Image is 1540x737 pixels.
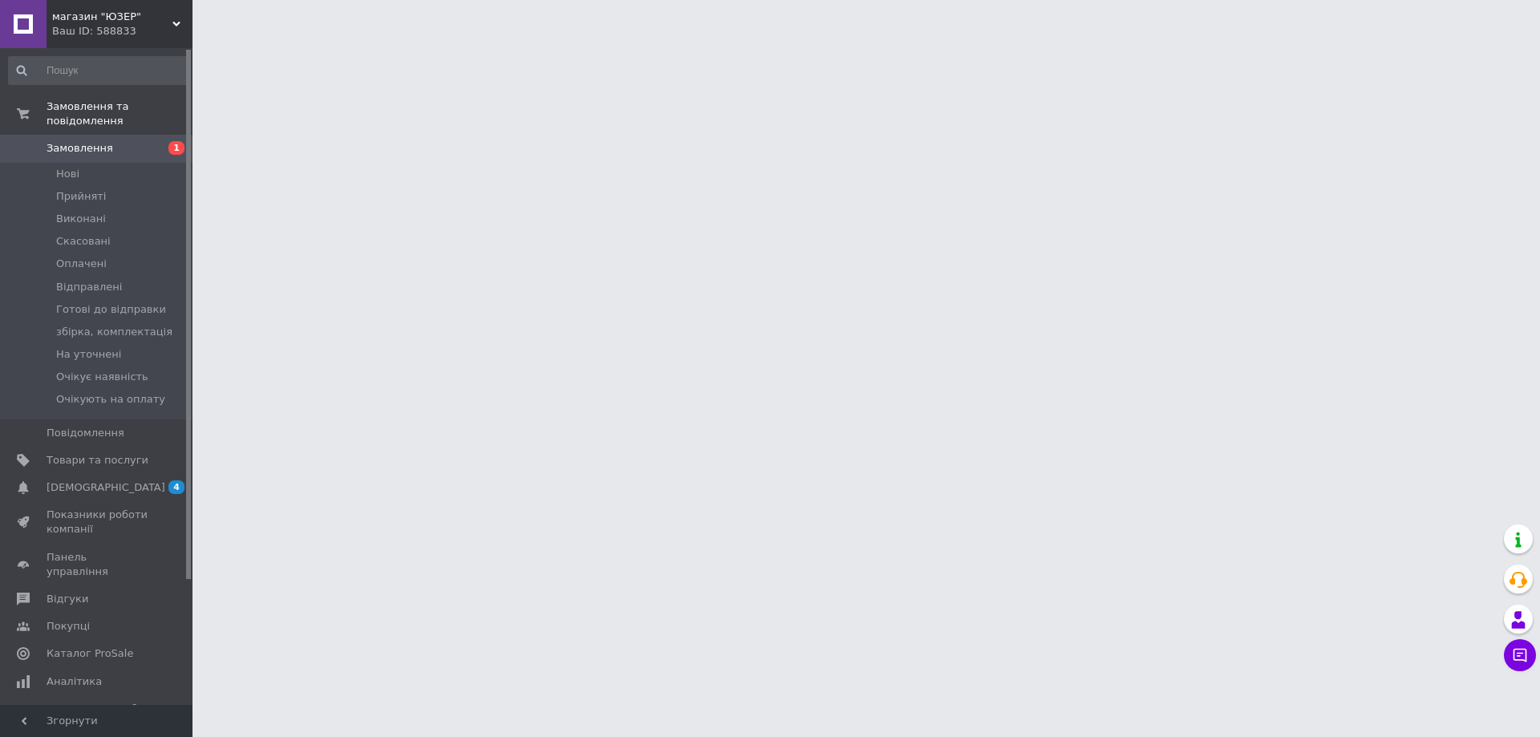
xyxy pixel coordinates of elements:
[47,453,148,468] span: Товари та послуги
[47,426,124,440] span: Повідомлення
[56,280,122,294] span: Відправлені
[47,674,102,689] span: Аналітика
[56,234,111,249] span: Скасовані
[47,141,113,156] span: Замовлення
[56,167,79,181] span: Нові
[56,189,106,204] span: Прийняті
[56,370,148,384] span: Очікує наявність
[168,480,184,494] span: 4
[52,10,172,24] span: магазин "ЮЗЕР"
[56,212,106,226] span: Виконані
[47,702,148,731] span: Інструменти веб-майстра та SEO
[8,56,189,85] input: Пошук
[47,550,148,579] span: Панель управління
[168,141,184,155] span: 1
[47,508,148,537] span: Показники роботи компанії
[52,24,192,38] div: Ваш ID: 588833
[47,646,133,661] span: Каталог ProSale
[47,619,90,634] span: Покупці
[56,257,107,271] span: Оплачені
[1504,639,1536,671] button: Чат з покупцем
[56,302,166,317] span: Готові до відправки
[47,480,165,495] span: [DEMOGRAPHIC_DATA]
[56,325,172,339] span: збірка, комплектація
[47,592,88,606] span: Відгуки
[56,347,121,362] span: На уточнені
[56,392,165,407] span: Очікують на оплату
[47,99,192,128] span: Замовлення та повідомлення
